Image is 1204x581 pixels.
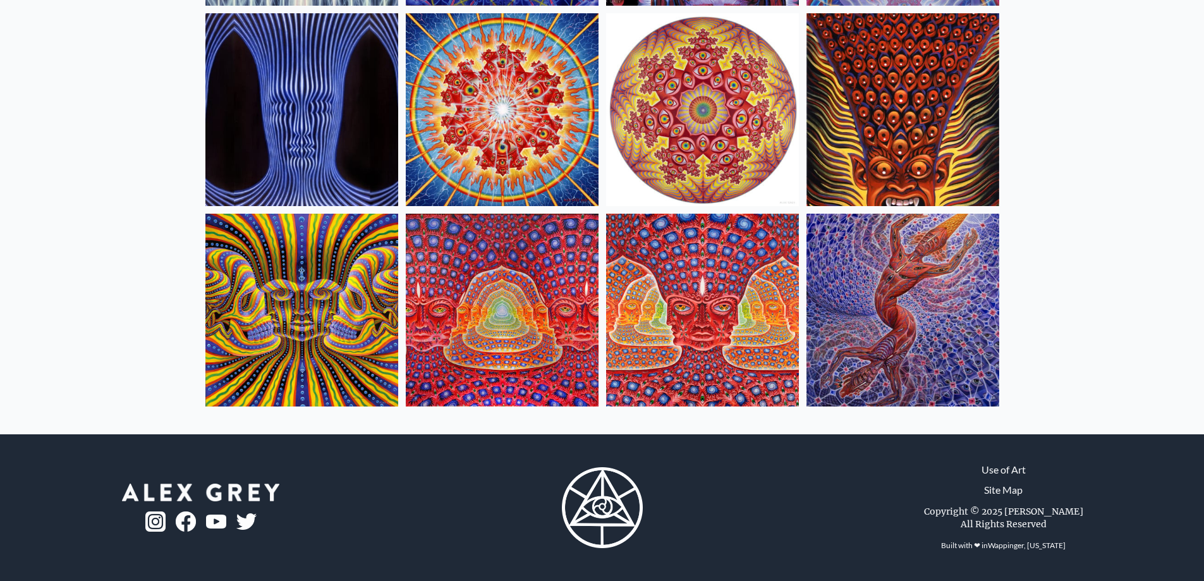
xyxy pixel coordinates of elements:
img: twitter-logo.png [236,513,257,530]
a: Site Map [984,482,1023,498]
a: Use of Art [982,462,1026,477]
a: Wappinger, [US_STATE] [988,541,1066,550]
img: ig-logo.png [145,511,166,532]
img: fb-logo.png [176,511,196,532]
div: Copyright © 2025 [PERSON_NAME] [924,505,1083,518]
img: youtube-logo.png [206,515,226,529]
div: Built with ❤ in [936,535,1071,556]
div: All Rights Reserved [961,518,1047,530]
